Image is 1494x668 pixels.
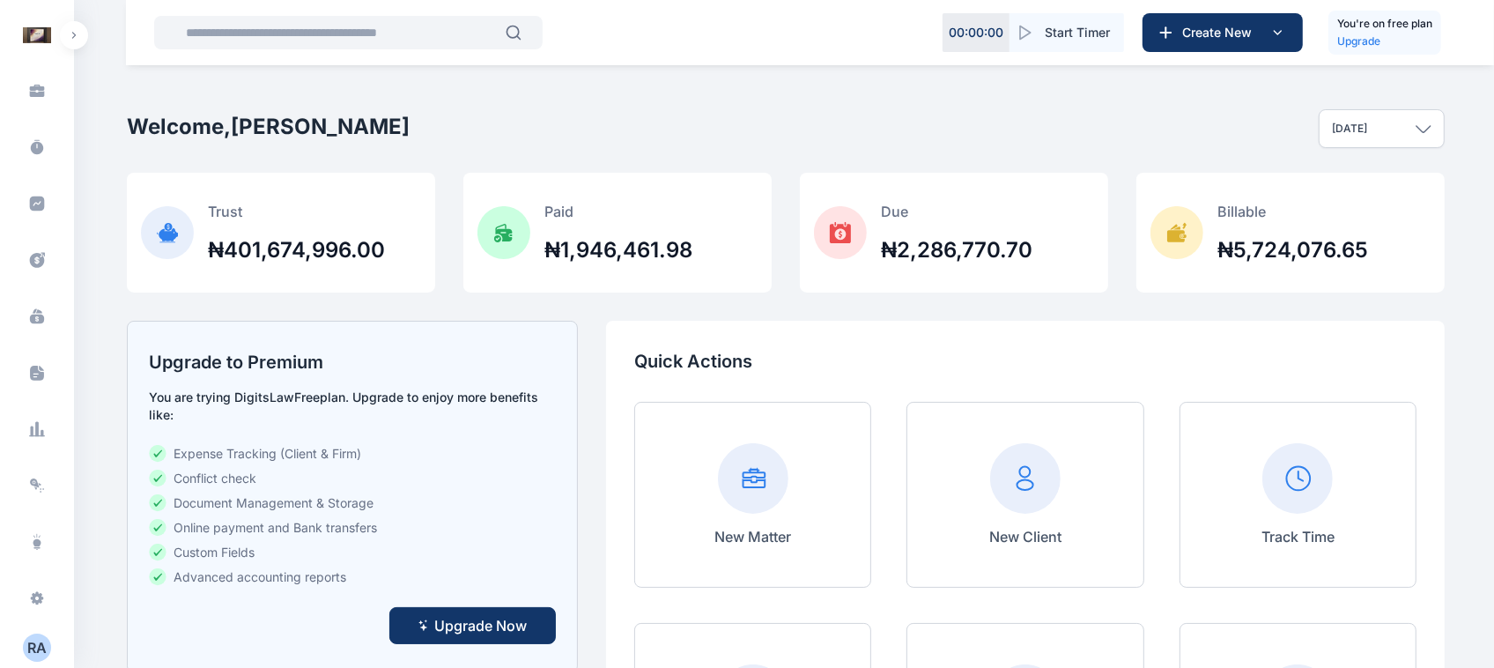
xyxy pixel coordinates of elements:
[208,201,385,222] p: Trust
[23,634,51,662] button: RA
[389,607,556,644] button: Upgrade Now
[1332,122,1367,136] p: [DATE]
[1175,24,1267,41] span: Create New
[881,201,1032,222] p: Due
[1217,201,1368,222] p: Billable
[544,201,692,222] p: Paid
[174,494,373,512] span: Document Management & Storage
[11,634,63,662] button: RA
[1337,33,1432,50] a: Upgrade
[127,113,410,141] h2: Welcome, [PERSON_NAME]
[634,349,1416,374] p: Quick Actions
[174,519,377,537] span: Online payment and Bank transfers
[1045,24,1110,41] span: Start Timer
[23,637,51,658] div: R A
[174,445,361,463] span: Expense Tracking (Client & Firm)
[1337,15,1432,33] h5: You're on free plan
[1010,13,1124,52] button: Start Timer
[174,568,346,586] span: Advanced accounting reports
[714,526,791,547] p: New Matter
[174,544,255,561] span: Custom Fields
[208,236,385,264] h2: ₦401,674,996.00
[1261,526,1335,547] p: Track Time
[881,236,1032,264] h2: ₦2,286,770.70
[949,24,1003,41] p: 00 : 00 : 00
[149,350,556,375] h2: Upgrade to Premium
[149,389,556,424] p: You are trying DigitsLaw Free plan. Upgrade to enjoy more benefits like:
[1217,236,1368,264] h2: ₦5,724,076.65
[1143,13,1303,52] button: Create New
[174,470,256,487] span: Conflict check
[434,615,527,636] span: Upgrade Now
[989,526,1061,547] p: New Client
[544,236,692,264] h2: ₦1,946,461.98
